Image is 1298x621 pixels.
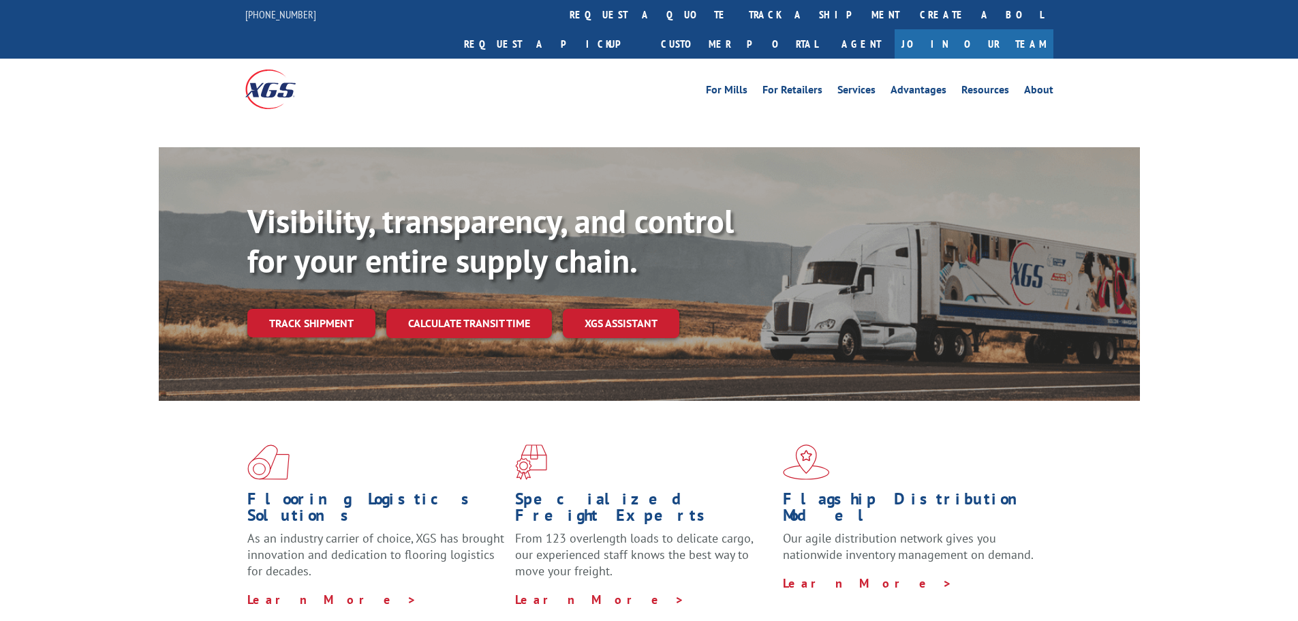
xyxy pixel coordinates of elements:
[247,200,734,282] b: Visibility, transparency, and control for your entire supply chain.
[247,309,375,337] a: Track shipment
[247,491,505,530] h1: Flooring Logistics Solutions
[828,29,895,59] a: Agent
[895,29,1053,59] a: Join Our Team
[891,85,946,100] a: Advantages
[386,309,552,338] a: Calculate transit time
[563,309,679,338] a: XGS ASSISTANT
[961,85,1009,100] a: Resources
[1024,85,1053,100] a: About
[245,7,316,21] a: [PHONE_NUMBER]
[783,530,1034,562] span: Our agile distribution network gives you nationwide inventory management on demand.
[247,444,290,480] img: xgs-icon-total-supply-chain-intelligence-red
[706,85,747,100] a: For Mills
[515,491,773,530] h1: Specialized Freight Experts
[247,530,504,579] span: As an industry carrier of choice, XGS has brought innovation and dedication to flooring logistics...
[247,592,417,607] a: Learn More >
[515,444,547,480] img: xgs-icon-focused-on-flooring-red
[651,29,828,59] a: Customer Portal
[454,29,651,59] a: Request a pickup
[515,530,773,591] p: From 123 overlength loads to delicate cargo, our experienced staff knows the best way to move you...
[837,85,876,100] a: Services
[762,85,822,100] a: For Retailers
[515,592,685,607] a: Learn More >
[783,575,953,591] a: Learn More >
[783,444,830,480] img: xgs-icon-flagship-distribution-model-red
[783,491,1040,530] h1: Flagship Distribution Model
